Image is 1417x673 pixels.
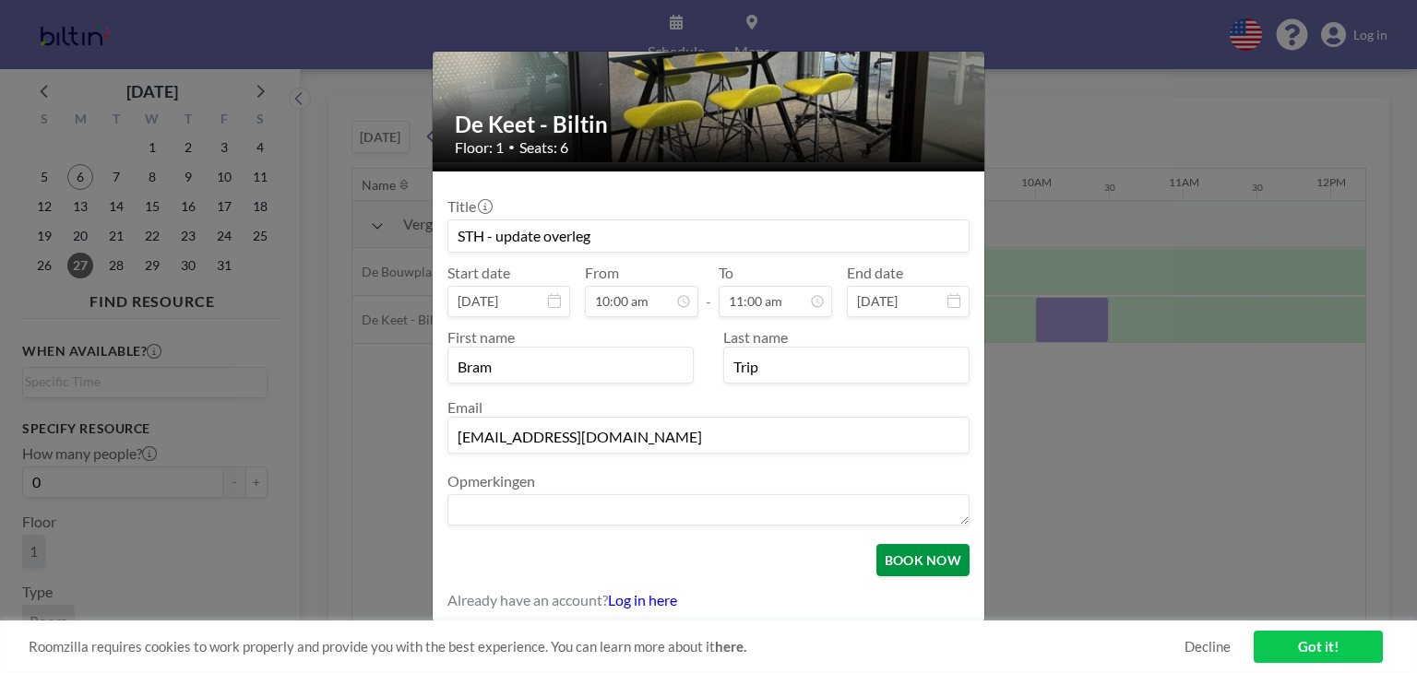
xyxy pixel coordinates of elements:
[876,544,970,576] button: BOOK NOW
[724,351,969,383] input: Last name
[585,264,619,282] label: From
[608,591,677,608] a: Log in here
[723,328,788,346] label: Last name
[455,138,504,157] span: Floor: 1
[455,111,964,138] h2: De Keet - Biltin
[719,264,733,282] label: To
[519,138,568,157] span: Seats: 6
[508,140,515,154] span: •
[448,421,969,453] input: Email
[29,638,1185,655] span: Roomzilla requires cookies to work properly and provide you with the best experience. You can lea...
[447,264,510,282] label: Start date
[447,197,491,216] label: Title
[447,398,482,416] label: Email
[448,351,693,383] input: First name
[1185,638,1231,655] a: Decline
[447,472,535,490] label: Opmerkingen
[847,264,903,282] label: End date
[1254,631,1383,663] a: Got it!
[715,638,746,655] a: here.
[706,270,711,311] span: -
[448,220,969,252] input: Guest reservation
[447,328,515,346] label: First name
[447,591,608,609] span: Already have an account?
